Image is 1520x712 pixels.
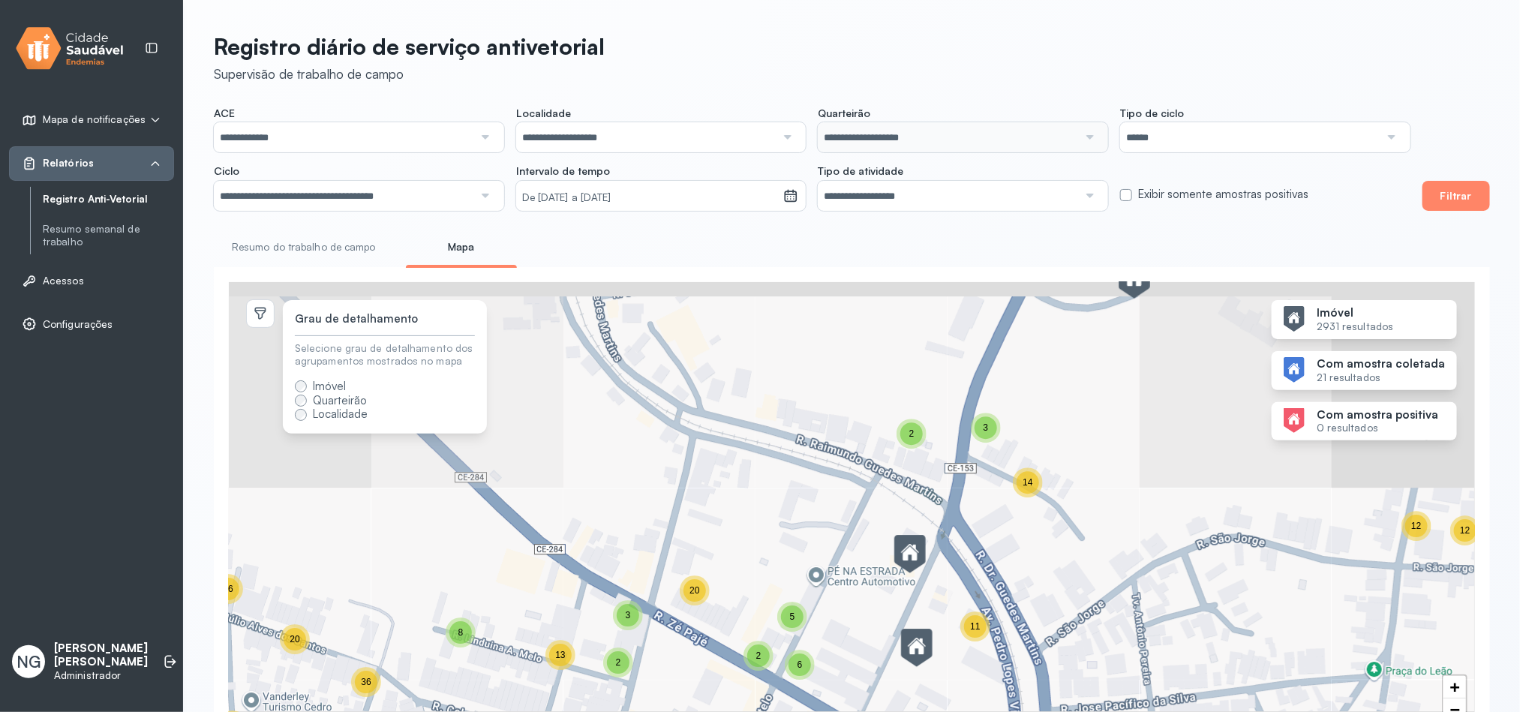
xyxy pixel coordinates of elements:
span: 14 [1023,478,1032,488]
span: + [1450,677,1460,696]
div: 2 [743,641,774,671]
span: 3 [626,611,631,621]
div: 13 [545,641,575,671]
img: Marker [901,629,933,668]
span: 13 [555,650,565,661]
span: ACE [214,107,235,120]
img: Marker [1411,403,1443,442]
span: 12 [1411,521,1421,532]
span: 20 [290,635,299,645]
button: Filtrar [1422,181,1490,211]
div: Selecione grau de detalhamento dos agrupamentos mostrados no mapa [295,342,475,368]
strong: Imóvel [1317,306,1394,320]
div: 20 [280,625,310,655]
a: Configurações [22,317,161,332]
a: Acessos [22,273,161,288]
span: 11 [970,622,980,632]
div: 6 [785,650,815,680]
a: Resumo do trabalho de campo [214,235,394,260]
strong: Com amostra positiva [1317,408,1438,422]
span: 12 [1460,526,1470,536]
div: 2 [897,419,927,449]
span: 36 [361,677,371,688]
span: Quarteirão [818,107,870,120]
span: 2 [909,429,915,440]
div: 14 [1013,468,1043,498]
img: Imagem [1284,306,1305,332]
small: 2931 resultados [1317,320,1394,333]
div: 8 [446,618,476,648]
img: Marker [1119,261,1150,300]
span: 8 [458,628,464,638]
div: 11 [960,612,990,642]
div: 36 [351,668,381,698]
img: Marker [894,536,926,575]
label: Exibir somente amostras positivas [1138,188,1308,202]
div: 26 [213,575,243,605]
a: Mapa [406,235,517,260]
div: 20 [680,576,710,606]
div: Supervisão de trabalho de campo [214,66,605,82]
strong: Com amostra coletada [1317,357,1445,371]
img: Imagem [1284,357,1305,383]
span: Tipo de ciclo [1120,107,1184,120]
span: Localidade [313,407,368,421]
span: Acessos [43,275,84,287]
span: 2 [756,651,762,662]
div: 3 [613,601,643,631]
span: Quarteirão [313,393,367,407]
p: Registro diário de serviço antivetorial [214,33,605,60]
p: Administrador [54,669,148,682]
span: Intervalo de tempo [516,164,610,178]
small: 21 resultados [1317,371,1445,384]
div: 12 [1450,516,1480,546]
span: Relatórios [43,157,94,170]
a: Resumo semanal de trabalho [43,220,174,251]
span: 2 [616,658,621,668]
span: Mapa de notificações [43,113,146,126]
span: 26 [223,584,233,595]
span: NG [17,652,41,671]
img: Imagem [1284,408,1305,434]
a: Registro Anti-Vetorial [43,193,174,206]
a: Zoom in [1443,676,1466,698]
div: 3 [971,413,1001,443]
a: Registro Anti-Vetorial [43,190,174,209]
span: Tipo de atividade [818,164,903,178]
p: [PERSON_NAME] [PERSON_NAME] [54,641,148,670]
div: 2 [603,648,633,678]
span: Imóvel [313,379,346,393]
a: Resumo semanal de trabalho [43,223,174,248]
div: Grau de detalhamento [295,312,418,326]
div: 12 [1401,512,1431,542]
span: Localidade [516,107,571,120]
span: 6 [798,660,803,671]
span: Ciclo [214,164,239,178]
img: logo.svg [16,24,124,73]
small: 0 resultados [1317,422,1438,434]
span: 20 [689,586,699,596]
div: 5 [777,602,807,632]
span: Configurações [43,318,113,331]
span: 3 [984,423,989,434]
span: 5 [790,612,795,623]
small: De [DATE] a [DATE] [522,191,777,206]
